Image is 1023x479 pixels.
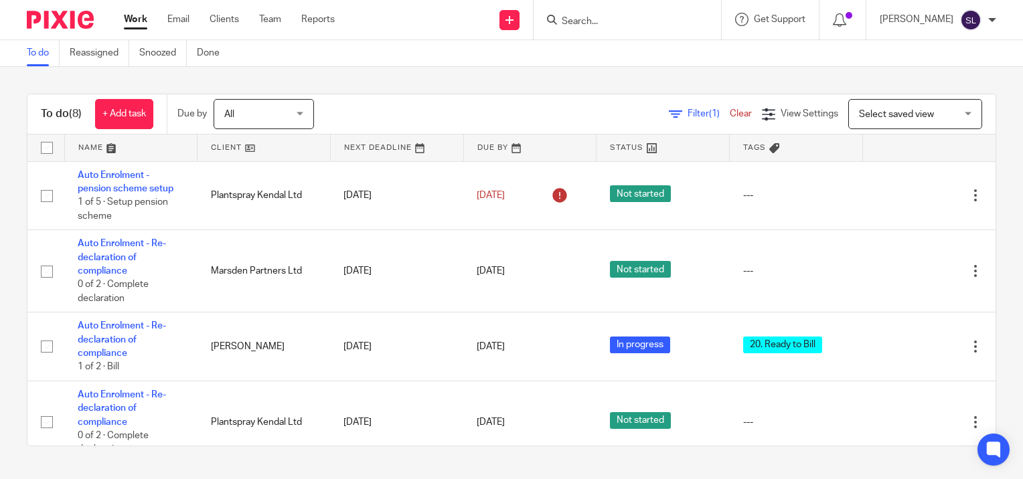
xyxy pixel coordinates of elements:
[27,40,60,66] a: To do
[754,15,805,24] span: Get Support
[198,312,331,381] td: [PERSON_NAME]
[477,342,505,351] span: [DATE]
[960,9,981,31] img: svg%3E
[78,280,149,303] span: 0 of 2 · Complete declaration
[139,40,187,66] a: Snoozed
[859,110,934,119] span: Select saved view
[70,40,129,66] a: Reassigned
[330,312,463,381] td: [DATE]
[743,337,822,353] span: 20. Ready to Bill
[477,191,505,200] span: [DATE]
[95,99,153,129] a: + Add task
[688,109,730,118] span: Filter
[197,40,230,66] a: Done
[78,363,119,372] span: 1 of 2 · Bill
[78,321,166,358] a: Auto Enrolment - Re-declaration of compliance
[41,107,82,121] h1: To do
[78,239,166,276] a: Auto Enrolment - Re-declaration of compliance
[330,230,463,312] td: [DATE]
[78,390,166,427] a: Auto Enrolment - Re-declaration of compliance
[610,261,671,278] span: Not started
[78,171,173,193] a: Auto Enrolment - pension scheme setup
[301,13,335,26] a: Reports
[880,13,953,26] p: [PERSON_NAME]
[198,381,331,463] td: Plantspray Kendal Ltd
[743,144,766,151] span: Tags
[69,108,82,119] span: (8)
[27,11,94,29] img: Pixie
[198,230,331,312] td: Marsden Partners Ltd
[709,109,720,118] span: (1)
[330,381,463,463] td: [DATE]
[477,266,505,276] span: [DATE]
[743,415,850,429] div: ---
[610,185,671,202] span: Not started
[743,264,850,278] div: ---
[743,189,850,202] div: ---
[610,337,670,353] span: In progress
[78,197,168,221] span: 1 of 5 · Setup pension scheme
[224,110,234,119] span: All
[124,13,147,26] a: Work
[610,412,671,429] span: Not started
[477,417,505,427] span: [DATE]
[177,107,207,120] p: Due by
[78,431,149,454] span: 0 of 2 · Complete declaration
[560,16,681,28] input: Search
[198,161,331,230] td: Plantspray Kendal Ltd
[167,13,189,26] a: Email
[210,13,239,26] a: Clients
[330,161,463,230] td: [DATE]
[781,109,838,118] span: View Settings
[730,109,752,118] a: Clear
[259,13,281,26] a: Team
